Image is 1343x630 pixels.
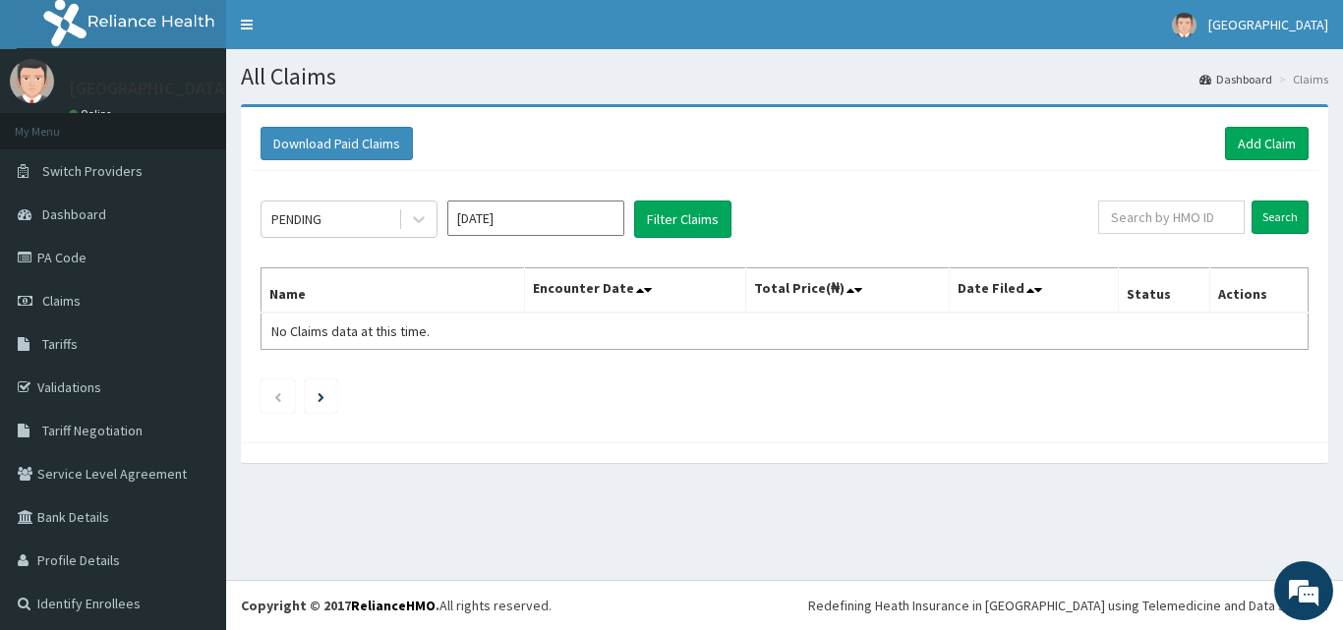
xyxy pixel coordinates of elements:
th: Date Filed [950,268,1119,314]
footer: All rights reserved. [226,580,1343,630]
div: Redefining Heath Insurance in [GEOGRAPHIC_DATA] using Telemedicine and Data Science! [808,596,1328,615]
a: Next page [318,387,324,405]
img: User Image [1172,13,1197,37]
a: Dashboard [1199,71,1272,87]
th: Name [262,268,525,314]
h1: All Claims [241,64,1328,89]
a: Add Claim [1225,127,1309,160]
span: Switch Providers [42,162,143,180]
th: Encounter Date [525,268,745,314]
th: Total Price(₦) [745,268,950,314]
input: Select Month and Year [447,200,624,236]
th: Status [1119,268,1210,314]
input: Search by HMO ID [1098,200,1245,234]
span: No Claims data at this time. [271,322,430,340]
button: Download Paid Claims [261,127,413,160]
a: Previous page [273,387,282,405]
p: [GEOGRAPHIC_DATA] [69,80,231,97]
span: Claims [42,292,81,310]
span: Tariff Negotiation [42,422,143,439]
strong: Copyright © 2017 . [241,597,439,614]
input: Search [1252,200,1309,234]
th: Actions [1209,268,1308,314]
a: Online [69,107,116,121]
span: Dashboard [42,205,106,223]
a: RelianceHMO [351,597,436,614]
div: PENDING [271,209,321,229]
li: Claims [1274,71,1328,87]
span: [GEOGRAPHIC_DATA] [1208,16,1328,33]
button: Filter Claims [634,200,731,238]
img: User Image [10,59,54,103]
span: Tariffs [42,335,78,353]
